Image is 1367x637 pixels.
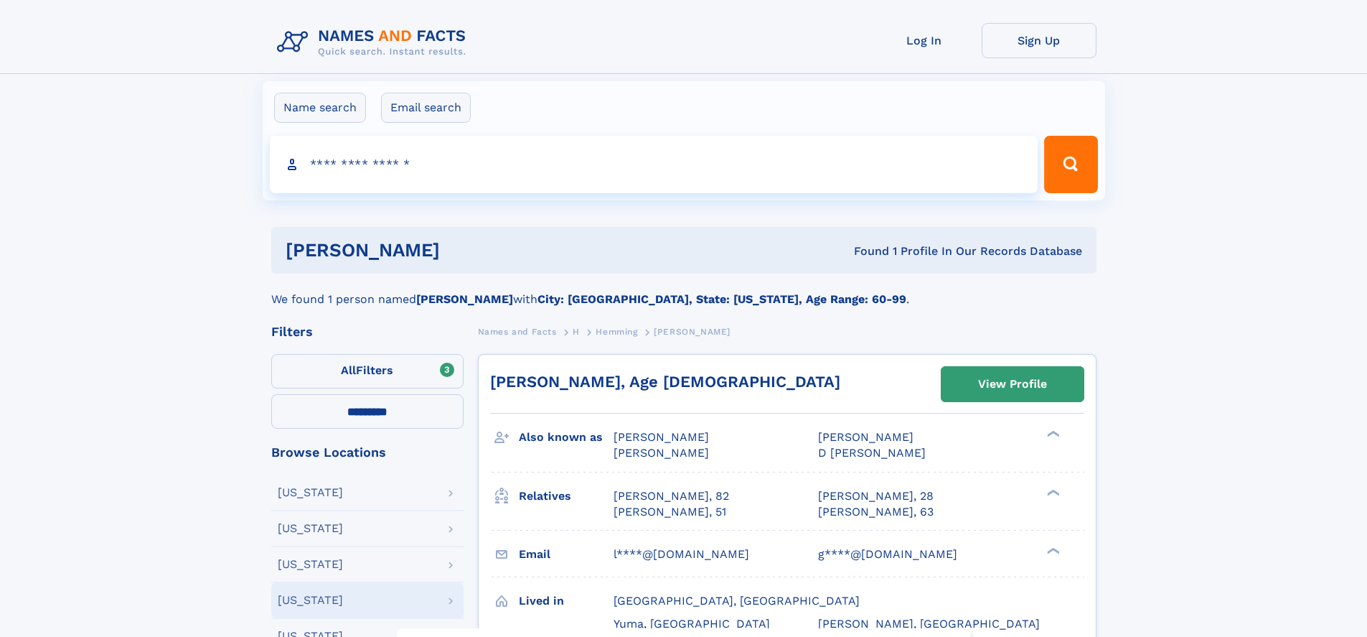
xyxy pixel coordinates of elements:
[818,488,934,504] a: [PERSON_NAME], 28
[818,446,926,460] span: D [PERSON_NAME]
[978,368,1047,401] div: View Profile
[286,241,647,259] h1: [PERSON_NAME]
[614,446,709,460] span: [PERSON_NAME]
[271,274,1096,308] div: We found 1 person named with .
[416,292,513,306] b: [PERSON_NAME]
[519,425,614,450] h3: Also known as
[818,504,934,520] a: [PERSON_NAME], 63
[278,523,343,534] div: [US_STATE]
[818,430,913,444] span: [PERSON_NAME]
[278,595,343,606] div: [US_STATE]
[867,23,982,58] a: Log In
[1043,546,1061,555] div: ❯
[614,488,729,504] a: [PERSON_NAME], 82
[614,594,860,608] span: [GEOGRAPHIC_DATA], [GEOGRAPHIC_DATA]
[818,617,1040,631] span: [PERSON_NAME], [GEOGRAPHIC_DATA]
[271,446,464,459] div: Browse Locations
[596,327,637,337] span: Hemming
[490,373,840,391] a: [PERSON_NAME], Age [DEMOGRAPHIC_DATA]
[647,243,1082,259] div: Found 1 Profile In Our Records Database
[941,367,1084,401] a: View Profile
[278,559,343,570] div: [US_STATE]
[381,93,471,123] label: Email search
[519,542,614,567] h3: Email
[271,325,464,338] div: Filters
[270,136,1038,193] input: search input
[596,322,637,340] a: Hemming
[982,23,1096,58] a: Sign Up
[478,322,557,340] a: Names and Facts
[278,487,343,498] div: [US_STATE]
[1043,488,1061,497] div: ❯
[614,617,770,631] span: Yuma, [GEOGRAPHIC_DATA]
[614,504,726,520] a: [PERSON_NAME], 51
[1044,136,1097,193] button: Search Button
[573,327,580,337] span: H
[271,354,464,389] label: Filters
[537,292,906,306] b: City: [GEOGRAPHIC_DATA], State: [US_STATE], Age Range: 60-99
[573,322,580,340] a: H
[271,23,478,62] img: Logo Names and Facts
[519,484,614,508] h3: Relatives
[519,589,614,613] h3: Lived in
[1043,429,1061,439] div: ❯
[341,363,356,377] span: All
[614,430,709,444] span: [PERSON_NAME]
[274,93,366,123] label: Name search
[654,327,731,337] span: [PERSON_NAME]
